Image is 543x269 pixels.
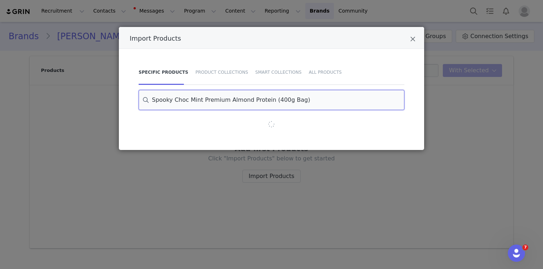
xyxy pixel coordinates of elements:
[508,245,525,262] iframe: Intercom live chat
[192,60,252,85] div: Product Collections
[139,90,404,110] input: Search for products by title
[119,27,424,150] div: Import Products
[305,60,342,85] div: All Products
[523,245,528,250] span: 7
[410,36,416,44] button: Close
[139,60,192,85] div: Specific Products
[130,35,181,42] span: Import Products
[252,60,305,85] div: Smart Collections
